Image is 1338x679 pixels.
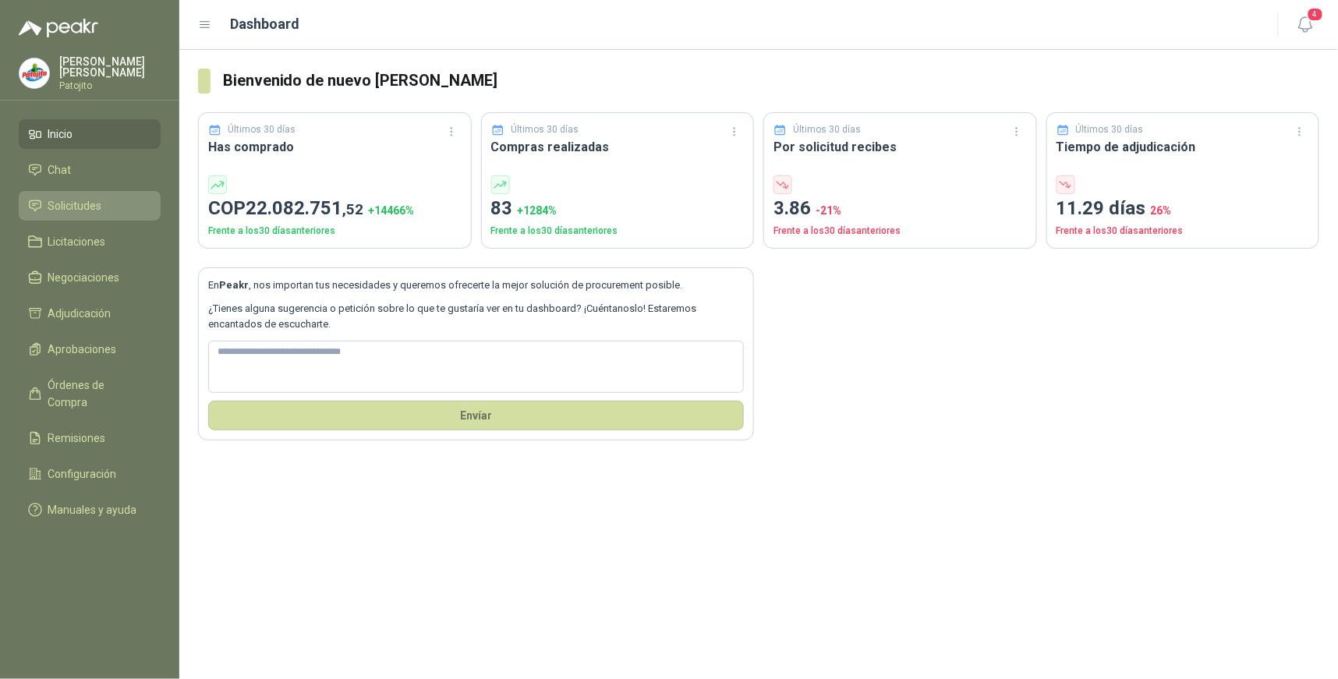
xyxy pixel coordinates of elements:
[208,194,462,224] p: COP
[773,224,1027,239] p: Frente a los 30 días anteriores
[1057,194,1310,224] p: 11.29 días
[48,233,106,250] span: Licitaciones
[19,299,161,328] a: Adjudicación
[208,301,744,333] p: ¿Tienes alguna sugerencia o petición sobre lo que te gustaría ver en tu dashboard? ¡Cuéntanoslo! ...
[1307,7,1324,22] span: 4
[19,227,161,256] a: Licitaciones
[19,119,161,149] a: Inicio
[19,58,49,88] img: Company Logo
[48,377,146,411] span: Órdenes de Compra
[19,155,161,185] a: Chat
[208,137,462,157] h3: Has comprado
[19,459,161,489] a: Configuración
[342,200,363,218] span: ,52
[48,430,106,447] span: Remisiones
[231,13,300,35] h1: Dashboard
[48,305,111,322] span: Adjudicación
[48,197,102,214] span: Solicitudes
[19,334,161,364] a: Aprobaciones
[208,278,744,293] p: En , nos importan tus necesidades y queremos ofrecerte la mejor solución de procurement posible.
[48,465,117,483] span: Configuración
[219,279,249,291] b: Peakr
[368,204,414,217] span: + 14466 %
[491,137,745,157] h3: Compras realizadas
[1057,137,1310,157] h3: Tiempo de adjudicación
[48,269,120,286] span: Negociaciones
[59,81,161,90] p: Patojito
[491,224,745,239] p: Frente a los 30 días anteriores
[59,56,161,78] p: [PERSON_NAME] [PERSON_NAME]
[19,495,161,525] a: Manuales y ayuda
[1291,11,1319,39] button: 4
[19,263,161,292] a: Negociaciones
[208,401,744,430] button: Envíar
[19,191,161,221] a: Solicitudes
[773,194,1027,224] p: 3.86
[1057,224,1310,239] p: Frente a los 30 días anteriores
[773,137,1027,157] h3: Por solicitud recibes
[19,19,98,37] img: Logo peakr
[48,161,72,179] span: Chat
[491,194,745,224] p: 83
[1076,122,1144,137] p: Últimos 30 días
[794,122,862,137] p: Últimos 30 días
[228,122,296,137] p: Últimos 30 días
[48,126,73,143] span: Inicio
[48,501,137,518] span: Manuales y ayuda
[19,423,161,453] a: Remisiones
[208,224,462,239] p: Frente a los 30 días anteriores
[1151,204,1172,217] span: 26 %
[511,122,579,137] p: Últimos 30 días
[19,370,161,417] a: Órdenes de Compra
[518,204,557,217] span: + 1284 %
[48,341,117,358] span: Aprobaciones
[246,197,363,219] span: 22.082.751
[223,69,1319,93] h3: Bienvenido de nuevo [PERSON_NAME]
[816,204,841,217] span: -21 %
